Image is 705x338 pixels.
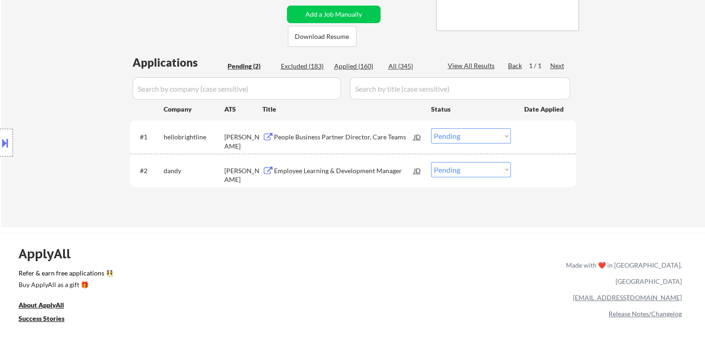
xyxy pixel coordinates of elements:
[224,132,262,150] div: [PERSON_NAME]
[19,301,64,309] u: About ApplyAll
[19,300,77,312] a: About ApplyAll
[19,314,64,322] u: Success Stories
[19,270,372,280] a: Refer & earn free applications 👯‍♀️
[281,62,327,71] div: Excluded (183)
[133,77,341,100] input: Search by company (case sensitive)
[448,61,497,70] div: View All Results
[262,105,422,114] div: Title
[224,105,262,114] div: ATS
[388,62,435,71] div: All (345)
[562,257,682,289] div: Made with ❤️ in [GEOGRAPHIC_DATA], [GEOGRAPHIC_DATA]
[228,62,274,71] div: Pending (2)
[287,6,381,23] button: Add a Job Manually
[573,294,682,301] a: [EMAIL_ADDRESS][DOMAIN_NAME]
[350,77,570,100] input: Search by title (case sensitive)
[19,282,111,288] div: Buy ApplyAll as a gift 🎁
[413,162,422,179] div: JD
[529,61,550,70] div: 1 / 1
[164,166,224,175] div: dandy
[288,26,356,47] button: Download Resume
[609,310,682,318] a: Release Notes/Changelog
[524,105,565,114] div: Date Applied
[19,313,77,325] a: Success Stories
[133,57,224,68] div: Applications
[508,61,523,70] div: Back
[224,166,262,184] div: [PERSON_NAME]
[274,166,414,175] div: Employee Learning & Development Manager
[431,100,511,117] div: Status
[164,132,224,142] div: hellobrightline
[413,128,422,145] div: JD
[334,62,381,71] div: Applied (160)
[274,132,414,142] div: People Business Partner Director, Care Teams
[164,105,224,114] div: Company
[550,61,565,70] div: Next
[19,280,111,291] a: Buy ApplyAll as a gift 🎁
[19,246,81,262] div: ApplyAll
